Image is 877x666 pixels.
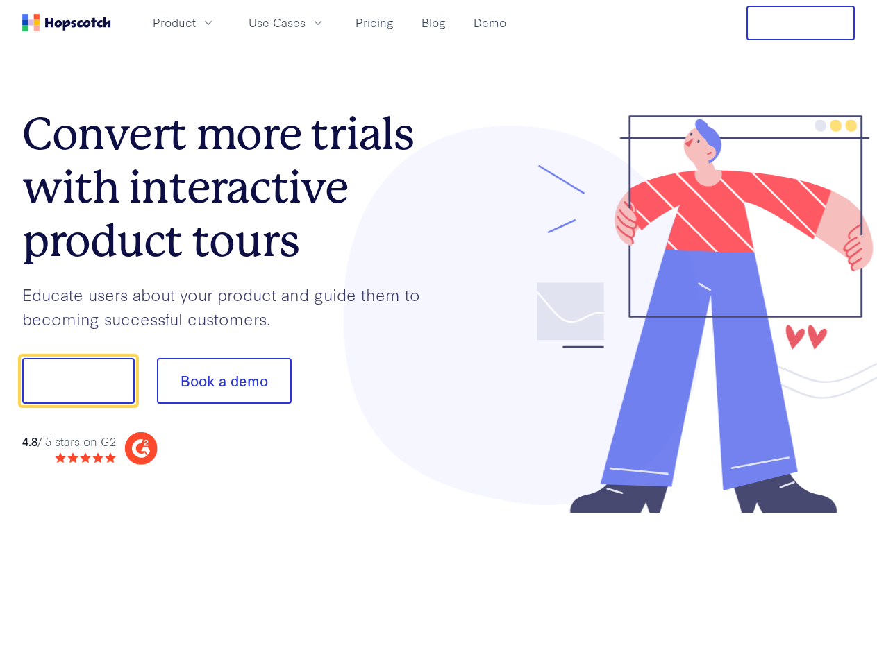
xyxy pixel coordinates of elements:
a: Blog [416,11,451,34]
span: Use Cases [249,14,306,31]
h1: Convert more trials with interactive product tours [22,108,439,267]
div: / 5 stars on G2 [22,433,116,450]
a: Home [22,14,111,31]
button: Show me! [22,358,135,404]
a: Demo [468,11,512,34]
button: Free Trial [746,6,855,40]
a: Pricing [350,11,399,34]
strong: 4.8 [22,433,37,449]
button: Book a demo [157,358,292,404]
button: Product [144,11,224,34]
button: Use Cases [240,11,333,34]
span: Product [153,14,196,31]
p: Educate users about your product and guide them to becoming successful customers. [22,282,439,330]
